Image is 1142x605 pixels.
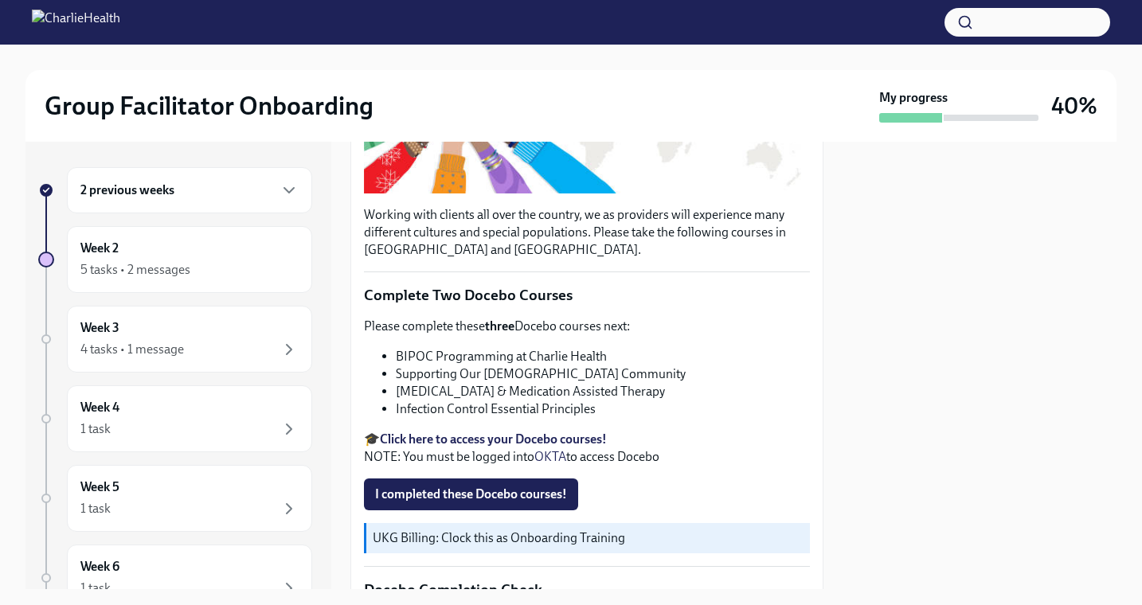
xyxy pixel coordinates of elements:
li: [MEDICAL_DATA] & Medication Assisted Therapy [396,383,810,400]
div: 1 task [80,420,111,438]
h3: 40% [1051,92,1097,120]
div: 5 tasks • 2 messages [80,261,190,279]
div: 1 task [80,580,111,597]
div: 1 task [80,500,111,517]
h2: Group Facilitator Onboarding [45,90,373,122]
p: 🎓 NOTE: You must be logged into to access Docebo [364,431,810,466]
a: Week 25 tasks • 2 messages [38,226,312,293]
h6: 2 previous weeks [80,181,174,199]
span: I completed these Docebo courses! [375,486,567,502]
li: BIPOC Programming at Charlie Health [396,348,810,365]
li: Supporting Our [DEMOGRAPHIC_DATA] Community [396,365,810,383]
h6: Week 5 [80,478,119,496]
a: Week 51 task [38,465,312,532]
strong: three [485,318,514,334]
p: Please complete these Docebo courses next: [364,318,810,335]
button: I completed these Docebo courses! [364,478,578,510]
p: Complete Two Docebo Courses [364,285,810,306]
h6: Week 6 [80,558,119,576]
h6: Week 4 [80,399,119,416]
h6: Week 3 [80,319,119,337]
img: CharlieHealth [32,10,120,35]
a: Week 34 tasks • 1 message [38,306,312,373]
h6: Week 2 [80,240,119,257]
div: 2 previous weeks [67,167,312,213]
strong: My progress [879,89,948,107]
a: Week 41 task [38,385,312,452]
a: Click here to access your Docebo courses! [380,431,607,447]
li: Infection Control Essential Principles [396,400,810,418]
a: OKTA [534,449,566,464]
div: 4 tasks • 1 message [80,341,184,358]
p: Working with clients all over the country, we as providers will experience many different culture... [364,206,810,259]
p: Docebo Completion Check [364,580,810,600]
p: UKG Billing: Clock this as Onboarding Training [373,529,804,547]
